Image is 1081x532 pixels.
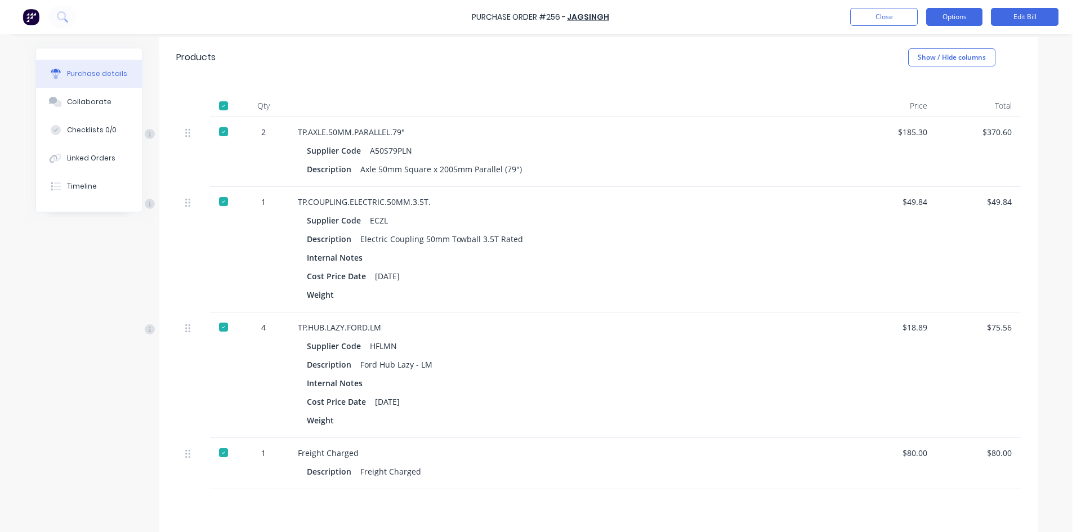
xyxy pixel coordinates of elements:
[307,338,370,354] div: Supplier Code
[67,97,111,107] div: Collaborate
[370,212,388,229] div: ECZL
[360,231,523,247] div: Electric Coupling 50mm Towball 3.5T Rated
[307,375,372,391] div: Internal Notes
[945,321,1012,333] div: $75.56
[36,60,142,88] button: Purchase details
[472,11,566,23] div: Purchase Order #256 -
[176,51,216,64] div: Products
[861,196,927,208] div: $49.84
[307,142,370,159] div: Supplier Code
[298,321,843,333] div: TP.HUB.LAZY.FORD.LM
[247,447,280,459] div: 1
[945,447,1012,459] div: $80.00
[861,321,927,333] div: $18.89
[23,8,39,25] img: Factory
[850,8,918,26] button: Close
[307,249,372,266] div: Internal Notes
[307,212,370,229] div: Supplier Code
[298,196,843,208] div: TP.COUPLING.ELECTRIC.50MM.3.5T.
[67,153,115,163] div: Linked Orders
[247,196,280,208] div: 1
[360,356,432,373] div: Ford Hub Lazy - LM
[307,394,375,410] div: Cost Price Date
[307,161,360,177] div: Description
[67,125,117,135] div: Checklists 0/0
[370,338,397,354] div: HFLMN
[991,8,1058,26] button: Edit Bill
[945,196,1012,208] div: $49.84
[370,142,412,159] div: A50S79PLN
[861,126,927,138] div: $185.30
[945,126,1012,138] div: $370.60
[298,447,843,459] div: Freight Charged
[67,181,97,191] div: Timeline
[861,447,927,459] div: $80.00
[307,231,360,247] div: Description
[36,144,142,172] button: Linked Orders
[307,356,360,373] div: Description
[307,463,360,480] div: Description
[307,287,343,303] div: Weight
[238,95,289,117] div: Qty
[360,463,421,480] div: Freight Charged
[852,95,936,117] div: Price
[307,268,375,284] div: Cost Price Date
[67,69,127,79] div: Purchase details
[926,8,982,26] button: Options
[307,412,343,428] div: Weight
[567,11,609,23] a: Jagsingh
[375,394,400,410] div: [DATE]
[247,321,280,333] div: 4
[908,48,995,66] button: Show / Hide columns
[375,268,400,284] div: [DATE]
[298,126,843,138] div: TP.AXLE.50MM.PARALLEL.79"
[36,172,142,200] button: Timeline
[936,95,1021,117] div: Total
[360,161,522,177] div: Axle 50mm Square x 2005mm Parallel (79")
[247,126,280,138] div: 2
[36,88,142,116] button: Collaborate
[36,116,142,144] button: Checklists 0/0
